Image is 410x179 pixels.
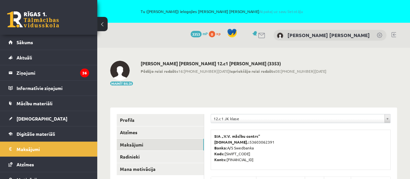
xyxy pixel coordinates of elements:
b: Pēdējo reizi redzēts [141,69,178,74]
a: Radinieki [117,151,204,163]
span: Digitālie materiāli [17,131,55,137]
a: Mācību materiāli [8,96,89,111]
a: Atzīmes [117,126,204,138]
a: 12.c1 JK klase [211,114,390,123]
span: mP [203,31,208,36]
a: Digitālie materiāli [8,126,89,141]
span: xp [216,31,220,36]
a: 3353 mP [191,31,208,36]
b: Iepriekšējo reizi redzēts [229,69,275,74]
a: Profils [117,114,204,126]
b: [DOMAIN_NAME].: [214,139,250,145]
a: Sākums [8,35,89,50]
a: [DEMOGRAPHIC_DATA] [8,111,89,126]
a: Mana motivācija [117,163,204,175]
i: 36 [80,69,89,77]
legend: Ziņojumi [17,65,89,80]
span: Aktuāli [17,55,32,60]
legend: Maksājumi [17,142,89,157]
button: Mainīt bildi [110,82,133,85]
a: Maksājumi [117,139,204,151]
span: Tu ([PERSON_NAME]) ielogojies [PERSON_NAME] [PERSON_NAME] [75,9,369,13]
span: Sākums [17,39,33,45]
b: Konts: [214,157,227,162]
a: Informatīvie ziņojumi [8,81,89,96]
a: Maksājumi [8,142,89,157]
b: SIA „V.V. mācību centrs” [214,134,261,139]
img: Roberts Kukulis [110,61,130,80]
span: 12.c1 JK klase [214,114,382,123]
span: 0 [209,31,215,37]
a: [PERSON_NAME] [PERSON_NAME] [287,32,370,38]
a: Atpakaļ uz savu lietotāju [259,9,303,14]
span: Atzīmes [17,161,34,167]
span: [DEMOGRAPHIC_DATA] [17,116,67,121]
img: Roberts Kukulis [277,32,283,39]
a: Aktuāli [8,50,89,65]
a: Rīgas 1. Tālmācības vidusskola [7,11,59,28]
b: Kods: [214,151,225,156]
b: Banka: [214,145,227,150]
a: Atzīmes [8,157,89,172]
legend: Informatīvie ziņojumi [17,81,89,96]
span: 3353 [191,31,202,37]
span: 16:[PHONE_NUMBER][DATE] 08:[PHONE_NUMBER][DATE] [141,68,326,74]
a: 0 xp [209,31,224,36]
h2: [PERSON_NAME] [PERSON_NAME] 12.c1 [PERSON_NAME] (3353) [141,61,326,66]
span: Mācību materiāli [17,100,53,106]
a: Ziņojumi36 [8,65,89,80]
p: 53603062391 A/S Swedbanka [SWIFT_CODE] [FINANCIAL_ID] [214,133,387,162]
